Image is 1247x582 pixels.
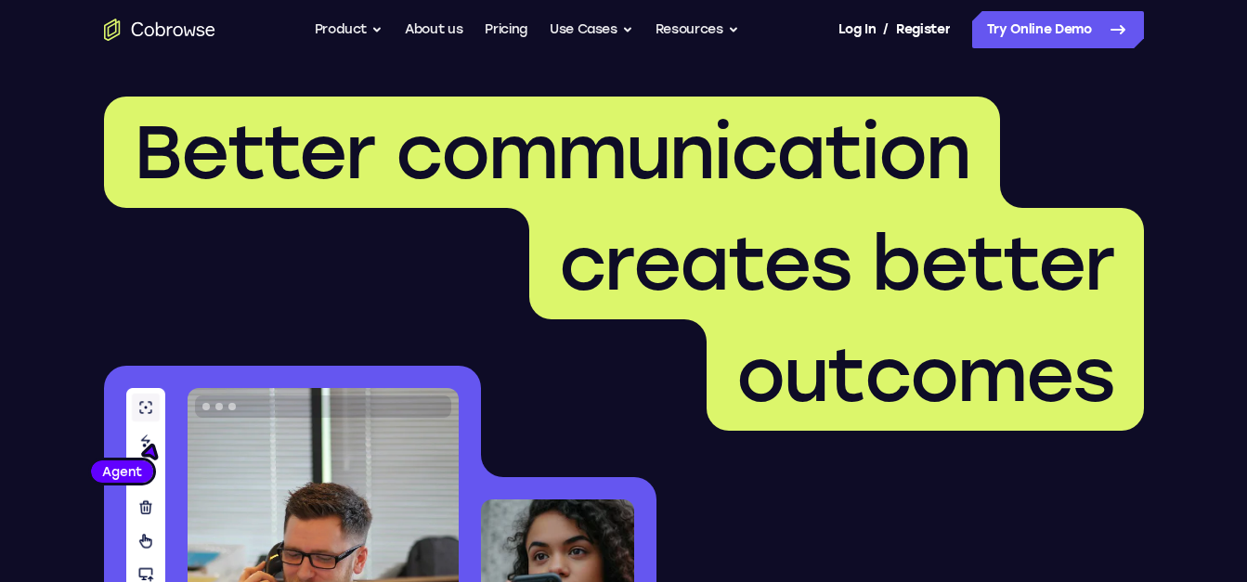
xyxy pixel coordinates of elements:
[315,11,383,48] button: Product
[485,11,527,48] a: Pricing
[896,11,950,48] a: Register
[838,11,876,48] a: Log In
[550,11,633,48] button: Use Cases
[91,462,153,481] span: Agent
[104,19,215,41] a: Go to the home page
[883,19,889,41] span: /
[559,219,1114,308] span: creates better
[736,330,1114,420] span: outcomes
[134,108,970,197] span: Better communication
[656,11,739,48] button: Resources
[972,11,1144,48] a: Try Online Demo
[405,11,462,48] a: About us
